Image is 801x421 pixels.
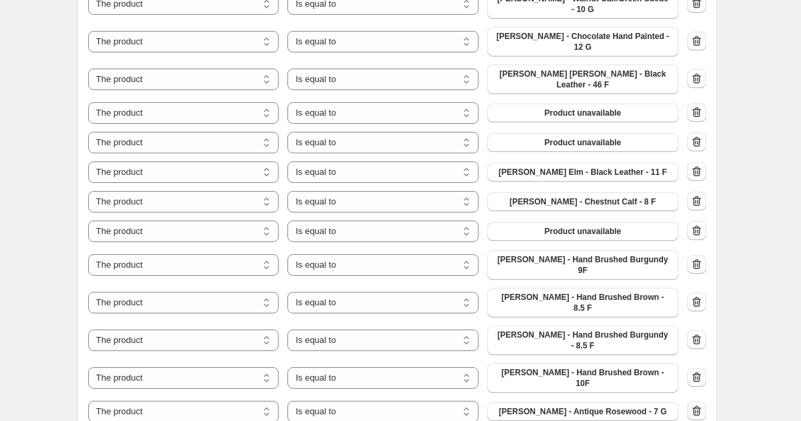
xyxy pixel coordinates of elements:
span: [PERSON_NAME] - Hand Brushed Burgundy - 8.5 F [495,330,670,351]
button: Barker Cherwell - Hand Brushed Burgundy - 8.5 F [487,326,678,355]
button: Barker Elm - Black Leather - 11 F [487,163,678,182]
span: [PERSON_NAME] [PERSON_NAME] - Black Leather - 46 F [495,69,670,90]
button: Barker Jamie - Chestnut Calf - 8 F [487,192,678,211]
button: Product unavailable [487,222,678,241]
button: Product unavailable [487,104,678,122]
span: [PERSON_NAME] - Hand Brushed Brown - 8.5 F [495,292,670,313]
span: Product unavailable [545,108,621,118]
button: Barker Trent - Hand Brushed Burgundy 9F [487,250,678,280]
span: [PERSON_NAME] - Antique Rosewood - 7 G [499,406,667,417]
button: Barker Spike - Antique Rosewood - 7 G [487,402,678,421]
button: Product unavailable [487,133,678,152]
span: [PERSON_NAME] - Hand Brushed Burgundy 9F [495,254,670,276]
span: [PERSON_NAME] - Chestnut Calf - 8 F [510,196,656,207]
button: Barker Bill - Chocolate Hand Painted - 12 G [487,27,678,56]
button: Barker Liffey - Hand Brushed Brown - 8.5 F [487,288,678,317]
span: [PERSON_NAME] Elm - Black Leather - 11 F [499,167,667,178]
span: Product unavailable [545,226,621,237]
button: Barker Cherwell - Hand Brushed Brown - 10F [487,363,678,393]
button: Barker Birch - Black Leather - 46 F [487,65,678,94]
span: [PERSON_NAME] - Chocolate Hand Painted - 12 G [495,31,670,52]
span: [PERSON_NAME] - Hand Brushed Brown - 10F [495,367,670,389]
span: Product unavailable [545,137,621,148]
